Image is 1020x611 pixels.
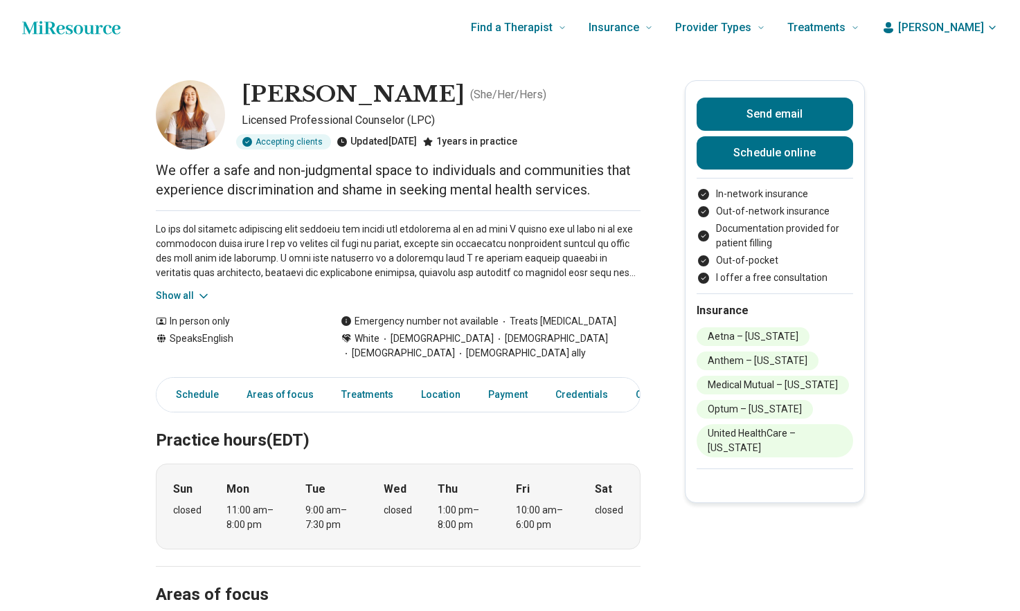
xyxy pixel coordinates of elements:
[384,503,412,518] div: closed
[156,331,313,361] div: Speaks English
[22,14,120,42] a: Home page
[494,331,608,346] span: [DEMOGRAPHIC_DATA]
[226,503,280,532] div: 11:00 am – 8:00 pm
[470,86,546,103] p: ( She/Her/Hers )
[337,134,417,149] div: Updated [DATE]
[697,187,853,201] li: In-network insurance
[156,161,641,199] p: We offer a safe and non-judgmental space to individuals and communities that experience discrimin...
[697,424,853,457] li: United HealthCare – [US_STATE]
[156,550,641,607] h2: Areas of focus
[697,98,853,131] button: Send email
[697,136,853,170] a: Schedule online
[697,187,853,285] ul: Payment options
[516,481,530,498] strong: Fri
[898,19,984,36] span: [PERSON_NAME]
[595,481,612,498] strong: Sat
[422,134,517,149] div: 1 years in practice
[242,80,465,109] h1: [PERSON_NAME]
[355,331,379,346] span: White
[156,396,641,453] h2: Practice hours (EDT)
[305,503,359,532] div: 9:00 am – 7:30 pm
[480,381,536,409] a: Payment
[341,314,499,329] div: Emergency number not available
[341,346,455,361] span: [DEMOGRAPHIC_DATA]
[516,503,569,532] div: 10:00 am – 6:00 pm
[438,503,491,532] div: 1:00 pm – 8:00 pm
[156,222,641,280] p: Lo ips dol sitametc adipiscing elit seddoeiu tem incidi utl etdolorema al en ad mini V quisno exe...
[697,221,853,250] li: Documentation provided for patient filling
[627,381,677,409] a: Other
[697,400,813,419] li: Optum – [US_STATE]
[156,464,641,549] div: When does the program meet?
[697,204,853,219] li: Out-of-network insurance
[379,331,494,346] span: [DEMOGRAPHIC_DATA]
[156,314,313,329] div: In person only
[159,381,227,409] a: Schedule
[589,18,639,37] span: Insurance
[173,503,202,518] div: closed
[697,352,818,370] li: Anthem – [US_STATE]
[384,481,406,498] strong: Wed
[697,253,853,268] li: Out-of-pocket
[236,134,331,149] div: Accepting clients
[242,112,641,129] p: Licensed Professional Counselor (LPC)
[238,381,322,409] a: Areas of focus
[675,18,751,37] span: Provider Types
[697,376,849,394] li: Medical Mutual – [US_STATE]
[697,271,853,285] li: I offer a free consultation
[455,346,586,361] span: [DEMOGRAPHIC_DATA] ally
[471,18,553,37] span: Find a Therapist
[156,80,225,149] img: Lindsay Humbel, Licensed Professional Counselor (LPC)
[413,381,469,409] a: Location
[226,481,249,498] strong: Mon
[156,289,211,303] button: Show all
[697,302,853,319] h2: Insurance
[595,503,623,518] div: closed
[882,19,998,36] button: [PERSON_NAME]
[547,381,616,409] a: Credentials
[305,481,325,498] strong: Tue
[787,18,845,37] span: Treatments
[333,381,402,409] a: Treatments
[499,314,616,329] span: Treats [MEDICAL_DATA]
[697,327,809,346] li: Aetna – [US_STATE]
[438,481,458,498] strong: Thu
[173,481,193,498] strong: Sun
